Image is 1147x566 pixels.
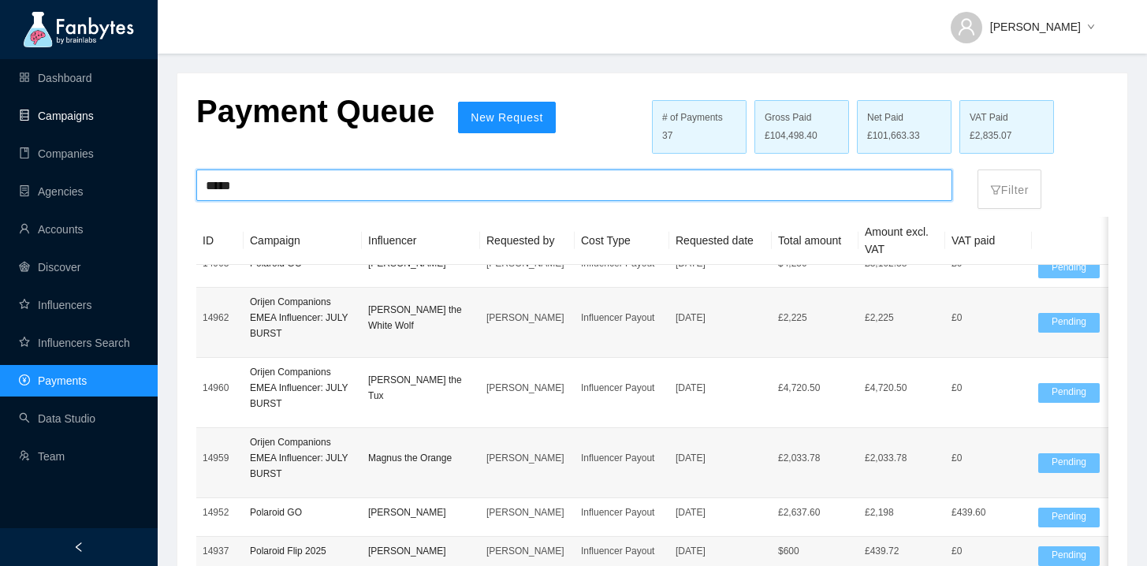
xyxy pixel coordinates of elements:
[203,380,237,396] p: 14960
[250,543,356,559] p: Polaroid Flip 2025
[676,543,765,559] p: [DATE]
[19,147,94,160] a: bookCompanies
[990,18,1081,35] span: [PERSON_NAME]
[203,543,237,559] p: 14937
[951,505,1026,520] p: £439.60
[581,450,663,466] p: Influencer Payout
[368,372,474,404] p: [PERSON_NAME] the Tux
[486,505,568,520] p: [PERSON_NAME]
[362,217,480,265] th: Influencer
[480,217,575,265] th: Requested by
[196,217,244,265] th: ID
[676,310,765,326] p: [DATE]
[990,173,1029,199] p: Filter
[778,450,852,466] p: £ 2,033.78
[486,450,568,466] p: [PERSON_NAME]
[990,184,1001,195] span: filter
[1038,508,1100,527] span: Pending
[19,223,84,236] a: userAccounts
[581,543,663,559] p: Influencer Payout
[1038,546,1100,566] span: Pending
[676,505,765,520] p: [DATE]
[669,217,772,265] th: Requested date
[865,450,939,466] p: £2,033.78
[368,505,474,520] p: [PERSON_NAME]
[203,450,237,466] p: 14959
[938,8,1108,33] button: [PERSON_NAME]down
[250,364,356,411] p: Orijen Companions EMEA Influencer: JULY BURST
[1087,23,1095,32] span: down
[765,128,817,143] span: £104,498.40
[867,128,920,143] span: £101,663.33
[676,380,765,396] p: [DATE]
[957,17,976,36] span: user
[1038,453,1100,473] span: Pending
[581,310,663,326] p: Influencer Payout
[865,380,939,396] p: £4,720.50
[951,380,1026,396] p: £0
[19,412,95,425] a: searchData Studio
[772,217,858,265] th: Total amount
[1038,383,1100,403] span: Pending
[858,217,945,265] th: Amount excl. VAT
[865,310,939,326] p: £2,225
[676,450,765,466] p: [DATE]
[486,380,568,396] p: [PERSON_NAME]
[471,111,543,124] span: New Request
[581,380,663,396] p: Influencer Payout
[778,543,852,559] p: $ 600
[19,450,65,463] a: usergroup-addTeam
[1038,313,1100,333] span: Pending
[368,302,474,333] p: [PERSON_NAME] the White Wolf
[19,110,94,122] a: databaseCampaigns
[486,310,568,326] p: [PERSON_NAME]
[778,310,852,326] p: £ 2,225
[970,128,1011,143] span: £2,835.07
[19,374,87,387] a: pay-circlePayments
[951,543,1026,559] p: £0
[778,505,852,520] p: £ 2,637.60
[865,543,939,559] p: £439.72
[368,543,474,559] p: [PERSON_NAME]
[458,102,556,133] button: New Request
[765,110,839,125] div: Gross Paid
[19,337,130,349] a: starInfluencers Search
[368,450,474,466] p: Magnus the Orange
[865,505,939,520] p: £2,198
[581,505,663,520] p: Influencer Payout
[970,110,1044,125] div: VAT Paid
[662,130,672,141] span: 37
[662,110,736,125] div: # of Payments
[203,505,237,520] p: 14952
[951,450,1026,466] p: £0
[486,543,568,559] p: [PERSON_NAME]
[867,110,941,125] div: Net Paid
[19,185,84,198] a: containerAgencies
[250,434,356,482] p: Orijen Companions EMEA Influencer: JULY BURST
[19,261,80,274] a: radar-chartDiscover
[778,380,852,396] p: £ 4,720.50
[945,217,1032,265] th: VAT paid
[575,217,669,265] th: Cost Type
[250,294,356,341] p: Orijen Companions EMEA Influencer: JULY BURST
[19,299,91,311] a: starInfluencers
[196,92,434,130] p: Payment Queue
[203,310,237,326] p: 14962
[951,310,1026,326] p: £0
[978,169,1041,209] button: filterFilter
[250,505,356,520] p: Polaroid GO
[19,72,92,84] a: appstoreDashboard
[73,542,84,553] span: left
[244,217,362,265] th: Campaign
[1038,259,1100,278] span: Pending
